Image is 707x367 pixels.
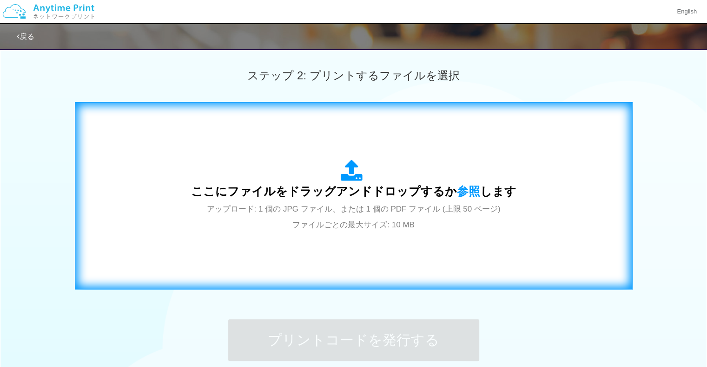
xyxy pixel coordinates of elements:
[207,205,501,229] span: アップロード: 1 個の JPG ファイル、または 1 個の PDF ファイル (上限 50 ページ) ファイルごとの最大サイズ: 10 MB
[228,319,479,361] button: プリントコードを発行する
[191,185,516,198] span: ここにファイルをドラッグアンドドロップするか します
[17,32,34,40] a: 戻る
[247,69,459,82] span: ステップ 2: プリントするファイルを選択
[457,185,480,198] span: 参照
